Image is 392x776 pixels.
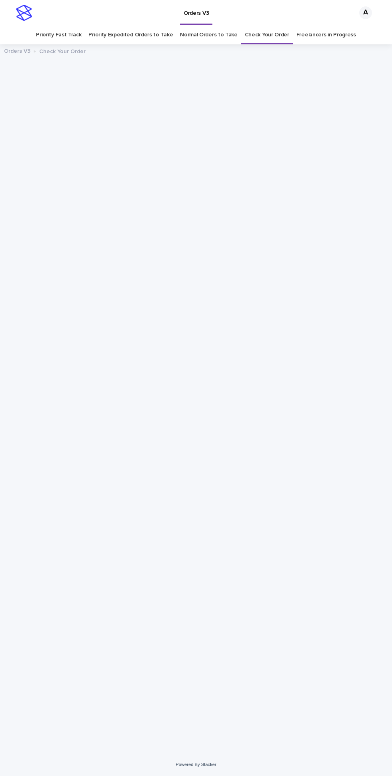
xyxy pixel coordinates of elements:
a: Orders V3 [4,46,30,55]
img: stacker-logo-s-only.png [16,5,32,21]
p: Check Your Order [39,46,86,55]
a: Priority Fast Track [36,26,81,44]
a: Priority Expedited Orders to Take [88,26,173,44]
div: A [359,6,372,19]
a: Powered By Stacker [176,762,216,767]
a: Normal Orders to Take [180,26,238,44]
a: Freelancers in Progress [296,26,356,44]
a: Check Your Order [245,26,289,44]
